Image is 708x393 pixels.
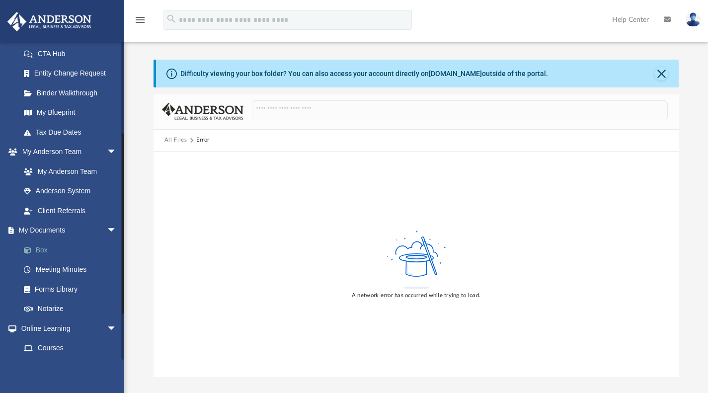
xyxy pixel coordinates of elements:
[14,161,122,181] a: My Anderson Team
[164,136,187,145] button: All Files
[14,83,132,103] a: Binder Walkthrough
[14,122,132,142] a: Tax Due Dates
[429,70,482,78] a: [DOMAIN_NAME]
[134,19,146,26] a: menu
[14,240,132,260] a: Box
[14,260,132,280] a: Meeting Minutes
[14,44,132,64] a: CTA Hub
[166,13,177,24] i: search
[14,64,132,83] a: Entity Change Request
[14,181,127,201] a: Anderson System
[180,69,548,79] div: Difficulty viewing your box folder? You can also access your account directly on outside of the p...
[14,201,127,221] a: Client Referrals
[7,142,127,162] a: My Anderson Teamarrow_drop_down
[14,338,127,358] a: Courses
[14,358,122,378] a: Video Training
[14,279,127,299] a: Forms Library
[7,221,132,240] a: My Documentsarrow_drop_down
[107,142,127,162] span: arrow_drop_down
[14,103,127,123] a: My Blueprint
[134,14,146,26] i: menu
[654,67,668,80] button: Close
[14,299,132,319] a: Notarize
[196,136,209,145] div: Error
[252,100,668,119] input: Search files and folders
[107,221,127,241] span: arrow_drop_down
[352,291,480,300] div: A network error has occurred while trying to load.
[7,318,127,338] a: Online Learningarrow_drop_down
[107,318,127,339] span: arrow_drop_down
[686,12,701,27] img: User Pic
[4,12,94,31] img: Anderson Advisors Platinum Portal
